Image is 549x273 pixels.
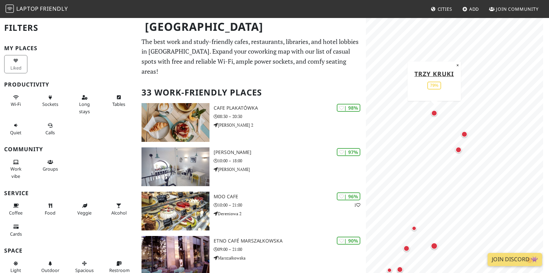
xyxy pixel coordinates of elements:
[141,147,209,186] img: Nancy Lee
[214,166,366,173] p: [PERSON_NAME]
[112,101,125,107] span: Work-friendly tables
[4,92,27,110] button: Wi-Fi
[40,5,68,12] span: Friendly
[107,200,130,218] button: Alcohol
[10,231,22,237] span: Credit cards
[9,210,23,216] span: Coffee
[337,192,360,200] div: | 96%
[10,129,22,136] span: Quiet
[11,101,21,107] span: Stable Wi-Fi
[73,92,96,117] button: Long stays
[410,224,418,233] div: Map marker
[429,241,439,251] div: Map marker
[214,202,366,208] p: 10:00 – 21:00
[45,129,55,136] span: Video/audio calls
[354,202,360,208] p: 1
[430,109,439,118] div: Map marker
[42,101,58,107] span: Power sockets
[402,244,411,253] div: Map marker
[337,237,360,245] div: | 90%
[414,69,454,78] a: Trzy Kruki
[4,190,133,197] h3: Service
[137,192,366,230] a: MOO cafe | 96% 1 MOO cafe 10:00 – 21:00 Dereniowa 2
[4,156,27,182] button: Work vibe
[337,148,360,156] div: | 97%
[4,247,133,254] h3: Space
[460,130,469,139] div: Map marker
[486,3,541,15] a: Join Community
[4,45,133,52] h3: My Places
[214,122,366,128] p: [PERSON_NAME] 2
[38,200,62,218] button: Food
[45,210,55,216] span: Food
[6,4,14,13] img: LaptopFriendly
[337,104,360,112] div: | 98%
[139,17,365,36] h1: [GEOGRAPHIC_DATA]
[4,81,133,88] h3: Productivity
[469,6,479,12] span: Add
[73,200,96,218] button: Veggie
[77,210,92,216] span: Veggie
[16,5,39,12] span: Laptop
[43,166,58,172] span: Group tables
[496,6,539,12] span: Join Community
[214,157,366,164] p: 10:00 – 18:00
[137,103,366,142] a: Cafe Plakatówka | 98% Cafe Plakatówka 08:30 – 20:30 [PERSON_NAME] 2
[214,210,366,217] p: Dereniowa 2
[214,194,366,200] h3: MOO cafe
[10,166,22,179] span: People working
[4,221,27,239] button: Cards
[141,82,362,103] h2: 33 Work-Friendly Places
[79,101,90,114] span: Long stays
[107,92,130,110] button: Tables
[427,81,441,89] div: 79%
[38,92,62,110] button: Sockets
[438,6,452,12] span: Cities
[454,61,461,69] button: Close popup
[4,146,133,153] h3: Community
[214,105,366,111] h3: Cafe Plakatówka
[38,156,62,175] button: Groups
[4,120,27,138] button: Quiet
[6,3,68,15] a: LaptopFriendly LaptopFriendly
[137,147,366,186] a: Nancy Lee | 97% [PERSON_NAME] 10:00 – 18:00 [PERSON_NAME]
[141,192,209,230] img: MOO cafe
[141,103,209,142] img: Cafe Plakatówka
[454,145,463,154] div: Map marker
[38,120,62,138] button: Calls
[460,3,482,15] a: Add
[488,253,542,266] a: Join Discord 👾
[4,17,133,38] h2: Filters
[214,246,366,253] p: 09:00 – 21:00
[111,210,127,216] span: Alcohol
[214,255,366,261] p: Marszałkowska
[428,3,455,15] a: Cities
[214,149,366,155] h3: [PERSON_NAME]
[214,113,366,120] p: 08:30 – 20:30
[4,200,27,218] button: Coffee
[214,238,366,244] h3: Etno Café Marszałkowska
[141,37,362,76] p: The best work and study-friendly cafes, restaurants, libraries, and hotel lobbies in [GEOGRAPHIC_...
